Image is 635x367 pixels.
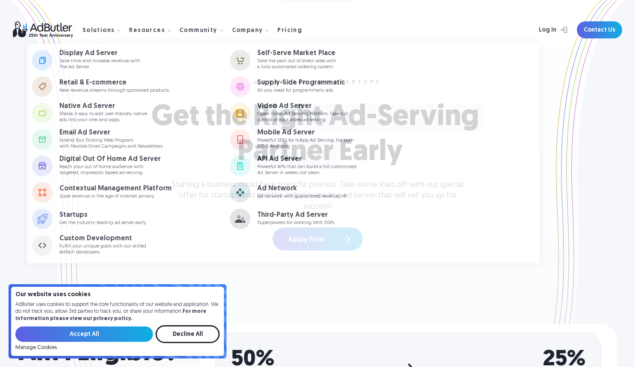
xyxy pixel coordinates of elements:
div: Supply-Side Programmatic [257,79,345,86]
a: Mobile Ad Server Powerful SDKs for InApp Ad Serving. For bothiOS & Android. [230,127,427,152]
p: Save time and increase revenue with The Ad Server. [59,58,140,70]
p: Reach your out of home audience with targeted, impression based ad-serving. [59,164,161,175]
div: Solutions [82,28,115,34]
div: API Ad Server [257,156,356,163]
h4: Our website uses cookies [15,292,220,298]
div: Custom Development [59,235,146,242]
p: Take the pain out of direct sales with a fully-automated ordering system. [257,58,336,70]
input: Accept All [15,326,153,342]
div: Native Ad Server [59,103,147,110]
div: Community [179,28,218,34]
a: Manage Cookies [15,345,57,351]
a: Email Ad Server Extend Your Existing Web Programwith Flexible Email Campaigns and Newsletters. [32,127,229,152]
p: Powerful APIs that can build a full customized Ad Server in weeks not years. [257,164,356,175]
div: Mobile Ad Server [257,129,354,136]
div: Ad Network [257,185,347,192]
a: Contextual Management Platform Scale revenue in the age of internet privacy. [32,180,229,205]
div: Third-Party Ad Server [257,212,335,218]
p: New revenue streams through sponsored products. [59,88,170,93]
a: Ad Network Ad network with guaranteed revenue lift. [230,180,427,205]
a: Native Ad Server Makes it easy to add user-friendly nativeads into your sites and apps. [32,100,229,126]
a: Pricing [277,26,309,34]
p: Scale revenue in the age of internet privacy. [59,194,172,199]
div: Retail & E-commerce [59,79,170,86]
p: Ad network with guaranteed revenue lift. [257,194,347,199]
a: Display Ad Server Save time and increase revenue withThe Ad Server. [32,47,229,73]
a: Contact Us [577,21,622,38]
p: Fulfill your unique goals with our skilled AdTech developers. [59,244,146,255]
a: Self-Serve Market Place Take the pain out of direct sales witha fully-automated ordering system. [230,47,427,73]
p: AdButler uses cookies to support the core functionality of our website and application. We do not... [15,301,220,323]
a: Supply-Side Programmatic All you need for programmatic ads. [230,74,427,99]
a: API Ad Server Powerful APIs that can build a full customizedAd Server in weeks not years. [230,153,427,179]
div: Video Ad Server [257,103,348,110]
div: Company [232,28,263,34]
p: Extend Your Existing Web Program with Flexible Email Campaigns and Newsletters. [59,138,163,149]
div: Contextual Management Platform [59,185,172,192]
div: Pricing [277,28,302,34]
a: Video Ad Server Open Video Ad Serving Platform. Take fullcontrol of your video ad serving. [230,100,427,126]
p: Superpowers for working With DSPs. [257,220,335,226]
input: Decline All [156,325,220,343]
a: Digital Out Of Home Ad Server Reach your out of home audience withtargeted, impression based ad-s... [32,153,229,179]
p: Makes it easy to add user-friendly native ads into your sites and apps. [59,111,147,122]
div: Display Ad Server [59,50,140,57]
a: Log In [516,21,572,38]
div: Resources [129,28,165,34]
div: Self-Serve Market Place [257,50,336,57]
a: Retail & E-commerce New revenue streams through sponsored products. [32,74,229,99]
div: Startups [59,212,147,218]
a: Startups Get the industry-leading ad server early. [32,206,229,232]
p: Powerful SDKs for InApp Ad Serving. For both iOS & Android. [257,138,354,149]
div: Digital Out Of Home Ad Server [59,156,161,163]
p: All you need for programmatic ads. [257,88,345,93]
a: Third-Party Ad Server Superpowers for working With DSPs. [230,206,427,232]
a: Custom Development Fulfill your unique goals with our skilledAdTech developers. [32,233,229,258]
p: Get the industry-leading ad server early. [59,220,147,226]
div: Email Ad Server [59,129,163,136]
p: Open Video Ad Serving Platform. Take full control of your video ad serving. [257,111,348,122]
